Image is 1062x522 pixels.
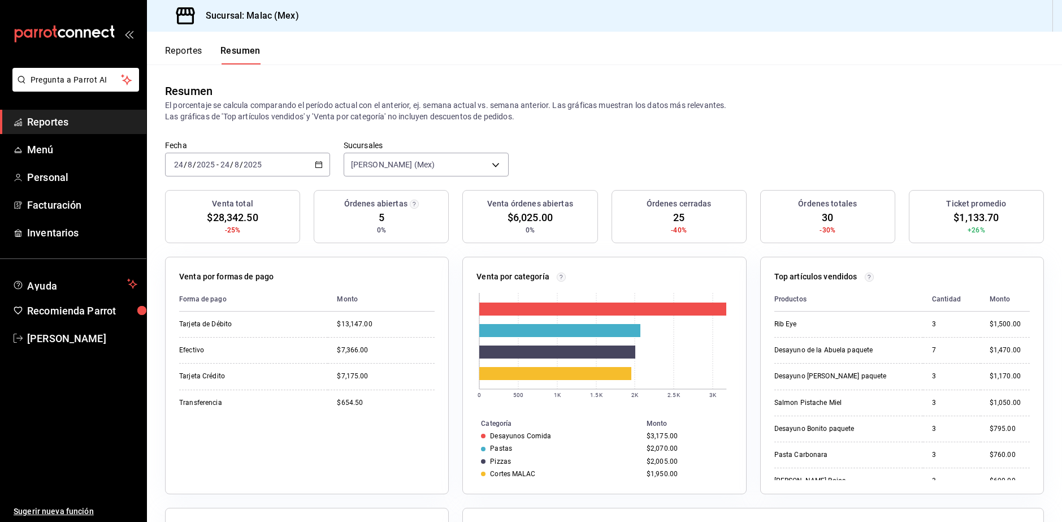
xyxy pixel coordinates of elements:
[27,170,137,185] span: Personal
[27,303,137,318] span: Recomienda Parrot
[193,160,196,169] span: /
[647,432,728,440] div: $3,175.00
[932,320,972,329] div: 3
[774,346,887,355] div: Desayuno de la Abuela paquete
[337,372,435,381] div: $7,175.00
[12,68,139,92] button: Pregunta a Parrot AI
[642,417,746,430] th: Monto
[798,198,857,210] h3: Órdenes totales
[946,198,1006,210] h3: Ticket promedio
[647,198,712,210] h3: Órdenes cerradas
[14,506,137,517] span: Sugerir nueva función
[647,445,728,452] div: $2,070.00
[631,392,639,398] text: 2K
[774,372,887,381] div: Desayuno [PERSON_NAME] paquete
[990,476,1030,486] div: $690.00
[490,445,512,452] div: Pastas
[230,160,233,169] span: /
[165,45,261,64] div: navigation tabs
[27,114,137,130] span: Reportes
[165,100,1044,122] p: El porcentaje se calcula comparando el período actual con el anterior, ej. semana actual vs. sema...
[490,432,551,440] div: Desayunos Comida
[216,160,219,169] span: -
[27,331,137,346] span: [PERSON_NAME]
[774,287,923,312] th: Productos
[174,160,184,169] input: --
[673,210,684,225] span: 25
[179,346,292,355] div: Efectivo
[165,141,330,149] label: Fecha
[668,392,680,398] text: 2.5K
[774,476,887,486] div: [PERSON_NAME] Rojos
[187,160,193,169] input: --
[968,225,985,235] span: +26%
[344,141,509,149] label: Sucursales
[220,160,230,169] input: --
[220,45,261,64] button: Resumen
[240,160,243,169] span: /
[31,74,122,86] span: Pregunta a Parrot AI
[463,417,642,430] th: Categoría
[179,398,292,408] div: Transferencia
[487,198,573,210] h3: Venta órdenes abiertas
[774,424,887,434] div: Desayuno Bonito paquete
[990,424,1030,434] div: $795.00
[647,458,728,465] div: $2,005.00
[554,392,561,398] text: 1K
[344,198,408,210] h3: Órdenes abiertas
[774,398,887,408] div: Salmon Pistache Miel
[932,346,972,355] div: 7
[328,287,435,312] th: Monto
[990,346,1030,355] div: $1,470.00
[932,424,972,434] div: 3
[932,398,972,408] div: 3
[27,277,123,291] span: Ayuda
[179,287,328,312] th: Forma de pago
[932,476,972,486] div: 3
[179,271,274,283] p: Venta por formas de pago
[647,470,728,478] div: $1,950.00
[207,210,258,225] span: $28,342.50
[351,159,435,170] span: [PERSON_NAME] (Mex)
[822,210,833,225] span: 30
[243,160,262,169] input: ----
[234,160,240,169] input: --
[820,225,835,235] span: -30%
[27,197,137,213] span: Facturación
[953,210,999,225] span: $1,133.70
[990,398,1030,408] div: $1,050.00
[196,160,215,169] input: ----
[184,160,187,169] span: /
[212,198,253,210] h3: Venta total
[490,458,511,465] div: Pizzas
[671,225,687,235] span: -40%
[379,210,384,225] span: 5
[27,142,137,157] span: Menú
[377,225,386,235] span: 0%
[774,450,887,460] div: Pasta Carbonara
[932,450,972,460] div: 3
[225,225,241,235] span: -25%
[932,372,972,381] div: 3
[990,450,1030,460] div: $760.00
[508,210,553,225] span: $6,025.00
[476,271,549,283] p: Venta por categoría
[591,392,603,398] text: 1.5K
[490,470,535,478] div: Cortes MALAC
[337,346,435,355] div: $7,366.00
[337,398,435,408] div: $654.50
[179,320,292,329] div: Tarjeta de Débito
[27,225,137,240] span: Inventarios
[337,320,435,329] div: $13,147.00
[981,287,1030,312] th: Monto
[774,271,857,283] p: Top artículos vendidos
[124,29,133,38] button: open_drawer_menu
[990,372,1030,381] div: $1,170.00
[513,392,523,398] text: 500
[478,392,481,398] text: 0
[990,320,1030,329] div: $1,500.00
[165,45,202,64] button: Reportes
[165,83,213,100] div: Resumen
[526,225,535,235] span: 0%
[197,9,299,23] h3: Sucursal: Malac (Mex)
